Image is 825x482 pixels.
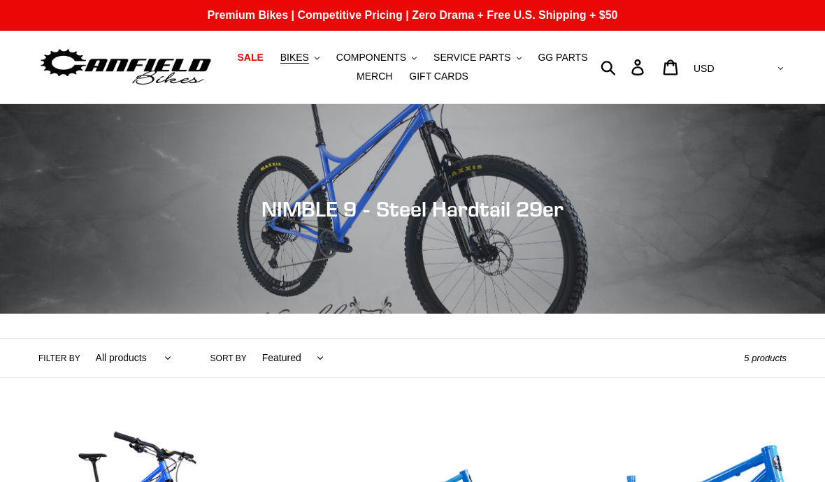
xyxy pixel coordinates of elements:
span: MERCH [357,71,392,82]
button: SERVICE PARTS [426,48,528,67]
span: BIKES [280,52,309,64]
button: COMPONENTS [329,48,424,67]
a: MERCH [350,67,399,86]
a: SALE [230,48,270,67]
a: GG PARTS [531,48,594,67]
span: SALE [237,52,263,64]
button: BIKES [273,48,327,67]
span: 5 products [744,353,787,363]
span: SERVICE PARTS [433,52,510,64]
span: NIMBLE 9 - Steel Hardtail 29er [261,196,564,221]
span: GG PARTS [538,52,587,64]
label: Sort by [210,352,247,365]
img: Canfield Bikes [38,45,213,89]
span: COMPONENTS [336,52,406,64]
label: Filter by [38,352,80,365]
span: GIFT CARDS [409,71,468,82]
a: GIFT CARDS [402,67,475,86]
